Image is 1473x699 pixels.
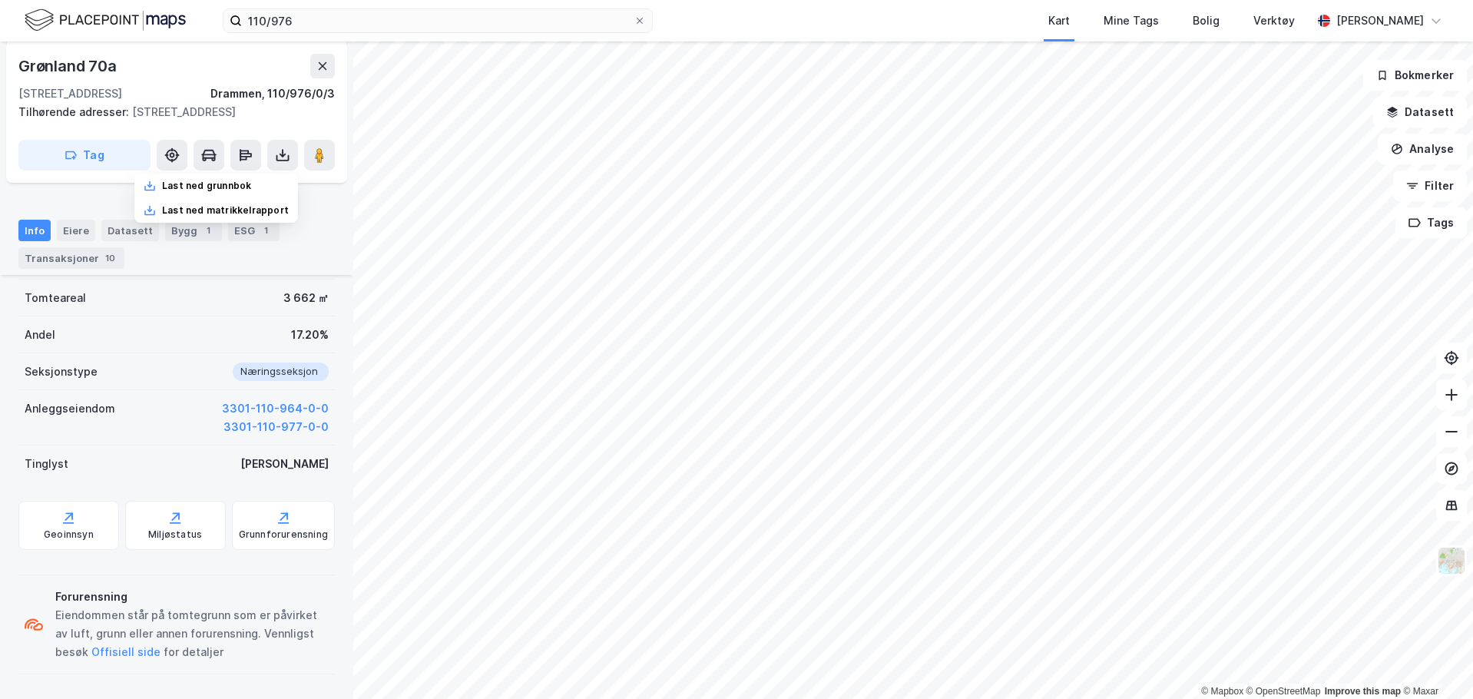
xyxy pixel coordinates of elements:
[18,105,132,118] span: Tilhørende adresser:
[55,588,329,606] div: Forurensning
[25,399,115,418] div: Anleggseiendom
[101,220,159,241] div: Datasett
[1246,686,1321,697] a: OpenStreetMap
[1104,12,1159,30] div: Mine Tags
[1253,12,1295,30] div: Verktøy
[55,606,329,661] div: Eiendommen står på tomtegrunn som er påvirket av luft, grunn eller annen forurensning. Vennligst ...
[162,180,251,192] div: Last ned grunnbok
[222,399,329,418] button: 3301-110-964-0-0
[25,7,186,34] img: logo.f888ab2527a4732fd821a326f86c7f29.svg
[18,220,51,241] div: Info
[291,326,329,344] div: 17.20%
[283,289,329,307] div: 3 662 ㎡
[25,455,68,473] div: Tinglyst
[242,9,634,32] input: Søk på adresse, matrikkel, gårdeiere, leietakere eller personer
[223,418,329,436] button: 3301-110-977-0-0
[210,84,335,103] div: Drammen, 110/976/0/3
[200,223,216,238] div: 1
[228,220,280,241] div: ESG
[57,220,95,241] div: Eiere
[1048,12,1070,30] div: Kart
[239,528,328,541] div: Grunnforurensning
[165,220,222,241] div: Bygg
[1336,12,1424,30] div: [PERSON_NAME]
[44,528,94,541] div: Geoinnsyn
[162,204,289,217] div: Last ned matrikkelrapport
[25,363,98,381] div: Seksjonstype
[18,84,122,103] div: [STREET_ADDRESS]
[1396,625,1473,699] iframe: Chat Widget
[1363,60,1467,91] button: Bokmerker
[1201,686,1243,697] a: Mapbox
[1393,171,1467,201] button: Filter
[18,54,120,78] div: Grønland 70a
[148,528,202,541] div: Miljøstatus
[1437,546,1466,575] img: Z
[1373,97,1467,128] button: Datasett
[1396,625,1473,699] div: Kontrollprogram for chat
[25,326,55,344] div: Andel
[258,223,273,238] div: 1
[102,250,118,266] div: 10
[18,140,151,171] button: Tag
[1378,134,1467,164] button: Analyse
[1193,12,1220,30] div: Bolig
[25,289,86,307] div: Tomteareal
[18,247,124,269] div: Transaksjoner
[1395,207,1467,238] button: Tags
[1325,686,1401,697] a: Improve this map
[18,103,323,121] div: [STREET_ADDRESS]
[240,455,329,473] div: [PERSON_NAME]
